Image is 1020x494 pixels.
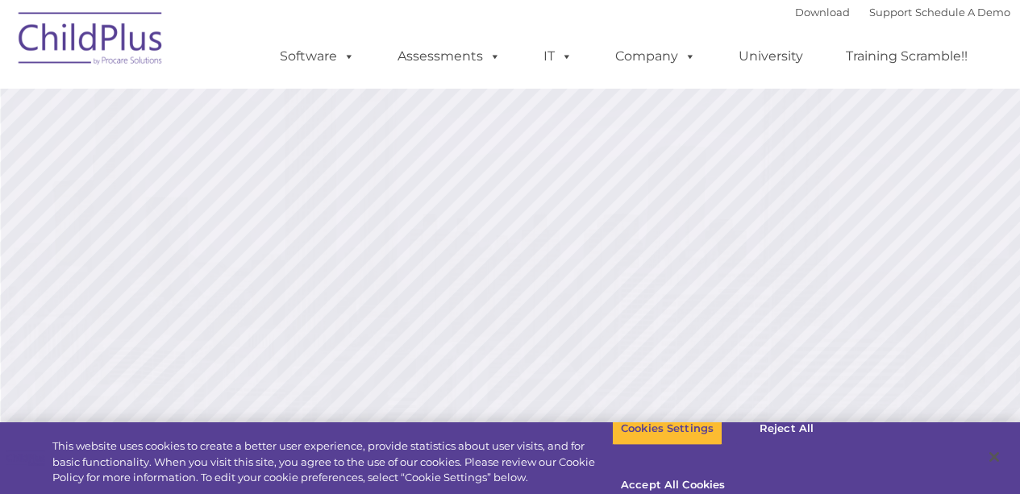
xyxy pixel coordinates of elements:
a: Company [599,40,712,73]
a: Learn More [693,280,865,325]
img: ChildPlus by Procare Solutions [10,1,172,81]
a: Assessments [381,40,517,73]
a: Support [869,6,912,19]
a: Schedule A Demo [915,6,1010,19]
font: | [795,6,1010,19]
a: Software [264,40,371,73]
a: Download [795,6,850,19]
a: Training Scramble!! [830,40,984,73]
button: Cookies Settings [612,412,722,446]
a: University [722,40,819,73]
div: This website uses cookies to create a better user experience, provide statistics about user visit... [52,438,612,486]
a: IT [527,40,589,73]
button: Close [976,439,1012,475]
button: Reject All [736,412,837,446]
